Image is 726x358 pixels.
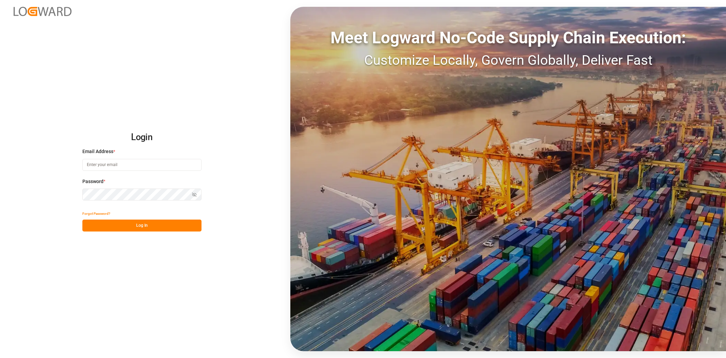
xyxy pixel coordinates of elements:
[82,220,201,232] button: Log In
[82,126,201,148] h2: Login
[290,50,726,71] div: Customize Locally, Govern Globally, Deliver Fast
[82,159,201,171] input: Enter your email
[82,178,103,185] span: Password
[14,7,71,16] img: Logward_new_orange.png
[82,208,110,220] button: Forgot Password?
[82,148,113,155] span: Email Address
[290,26,726,50] div: Meet Logward No-Code Supply Chain Execution:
